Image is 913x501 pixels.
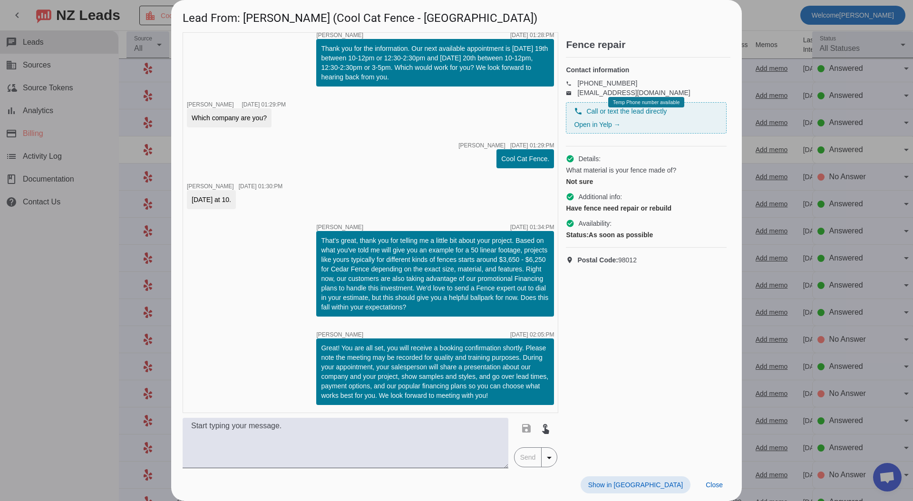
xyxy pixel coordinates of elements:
[566,193,574,201] mat-icon: check_circle
[574,107,583,116] mat-icon: phone
[566,177,727,186] div: Not sure
[577,89,690,96] a: [EMAIL_ADDRESS][DOMAIN_NAME]
[242,102,285,107] div: [DATE] 01:29:PM
[574,121,620,128] a: Open in Yelp →
[581,476,690,493] button: Show in [GEOGRAPHIC_DATA]
[586,106,667,116] span: Call or text the lead directly
[566,154,574,163] mat-icon: check_circle
[566,40,730,49] h2: Fence repair
[578,154,601,164] span: Details:
[566,90,577,95] mat-icon: email
[577,256,618,264] strong: Postal Code:
[566,230,727,240] div: As soon as possible
[510,332,554,337] div: [DATE] 02:05:PM
[566,203,727,213] div: Have fence need repair or rebuild
[578,219,612,228] span: Availability:
[316,224,363,230] span: [PERSON_NAME]
[566,165,676,175] span: What material is your fence made of?
[501,154,549,164] div: Cool Cat Fence.
[566,219,574,228] mat-icon: check_circle
[588,481,683,489] span: Show in [GEOGRAPHIC_DATA]
[577,255,637,265] span: 98012
[566,81,577,86] mat-icon: phone
[544,452,555,463] mat-icon: arrow_drop_down
[239,183,282,189] div: [DATE] 01:30:PM
[187,183,234,190] span: [PERSON_NAME]
[510,143,554,148] div: [DATE] 01:29:PM
[321,343,549,400] div: Great! You are all set, you will receive a booking confirmation shortly. Please note the meeting ...
[578,192,622,202] span: Additional info:
[192,195,231,204] div: [DATE] at 10.
[458,143,505,148] span: [PERSON_NAME]
[613,100,680,105] span: Temp Phone number available
[540,423,551,434] mat-icon: touch_app
[698,476,730,493] button: Close
[566,65,727,75] h4: Contact information
[316,32,363,38] span: [PERSON_NAME]
[510,32,554,38] div: [DATE] 01:28:PM
[316,332,363,337] span: [PERSON_NAME]
[566,231,588,239] strong: Status:
[187,101,234,108] span: [PERSON_NAME]
[321,236,549,312] div: That's great, thank you for telling me a little bit about your project. Based on what you've told...
[321,44,549,82] div: Thank you for the information. Our next available appointment is [DATE] 19th between 10-12pm or 1...
[192,113,267,123] div: Which company are you?
[510,224,554,230] div: [DATE] 01:34:PM
[706,481,723,489] span: Close
[577,79,637,87] a: [PHONE_NUMBER]
[566,256,577,264] mat-icon: location_on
